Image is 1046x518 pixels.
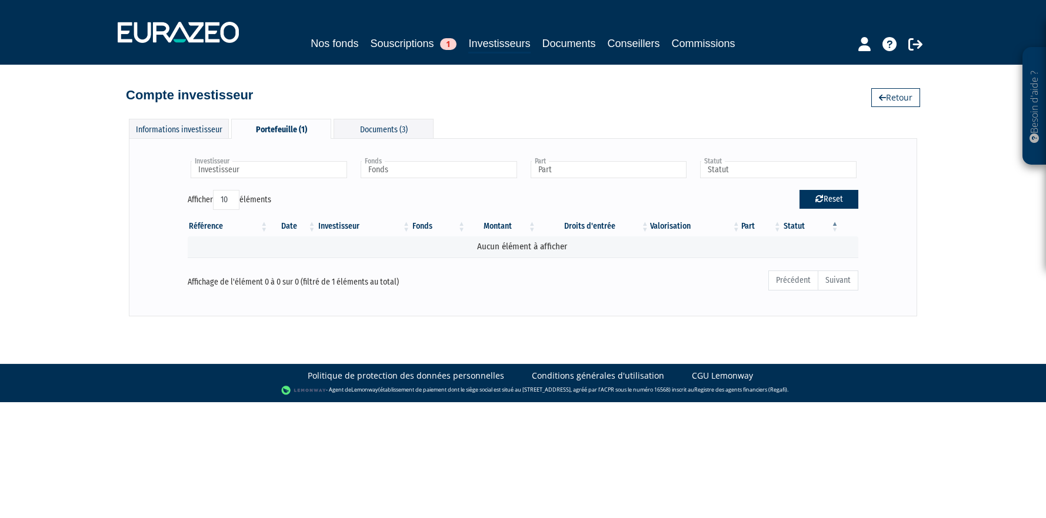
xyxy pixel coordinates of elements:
[334,119,434,138] div: Documents (3)
[118,22,239,43] img: 1732889491-logotype_eurazeo_blanc_rvb.png
[542,35,596,52] a: Documents
[308,370,504,382] a: Politique de protection des données personnelles
[411,216,467,236] th: Fonds: activer pour trier la colonne par ordre croissant
[351,386,378,393] a: Lemonway
[608,35,660,52] a: Conseillers
[311,35,358,52] a: Nos fonds
[692,370,753,382] a: CGU Lemonway
[467,216,537,236] th: Montant: activer pour trier la colonne par ordre croissant
[741,216,782,236] th: Part: activer pour trier la colonne par ordre croissant
[188,216,269,236] th: Référence : activer pour trier la colonne par ordre croissant
[440,38,457,50] span: 1
[231,119,331,139] div: Portefeuille (1)
[672,35,735,52] a: Commissions
[188,236,858,257] td: Aucun élément à afficher
[532,370,664,382] a: Conditions générales d'utilisation
[1028,54,1041,159] p: Besoin d'aide ?
[188,269,457,288] div: Affichage de l'élément 0 à 0 sur 0 (filtré de 1 éléments au total)
[871,88,920,107] a: Retour
[650,216,741,236] th: Valorisation: activer pour trier la colonne par ordre croissant
[800,190,858,209] button: Reset
[129,119,229,138] div: Informations investisseur
[126,88,253,102] h4: Compte investisseur
[213,190,239,210] select: Afficheréléments
[317,216,411,236] th: Investisseur: activer pour trier la colonne par ordre croissant
[537,216,650,236] th: Droits d'entrée: activer pour trier la colonne par ordre croissant
[12,385,1034,396] div: - Agent de (établissement de paiement dont le siège social est situé au [STREET_ADDRESS], agréé p...
[281,385,327,396] img: logo-lemonway.png
[269,216,317,236] th: Date: activer pour trier la colonne par ordre croissant
[694,386,787,393] a: Registre des agents financiers (Regafi)
[782,216,840,236] th: Statut : activer pour trier la colonne par ordre d&eacute;croissant
[468,35,530,54] a: Investisseurs
[370,35,457,52] a: Souscriptions1
[188,190,271,210] label: Afficher éléments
